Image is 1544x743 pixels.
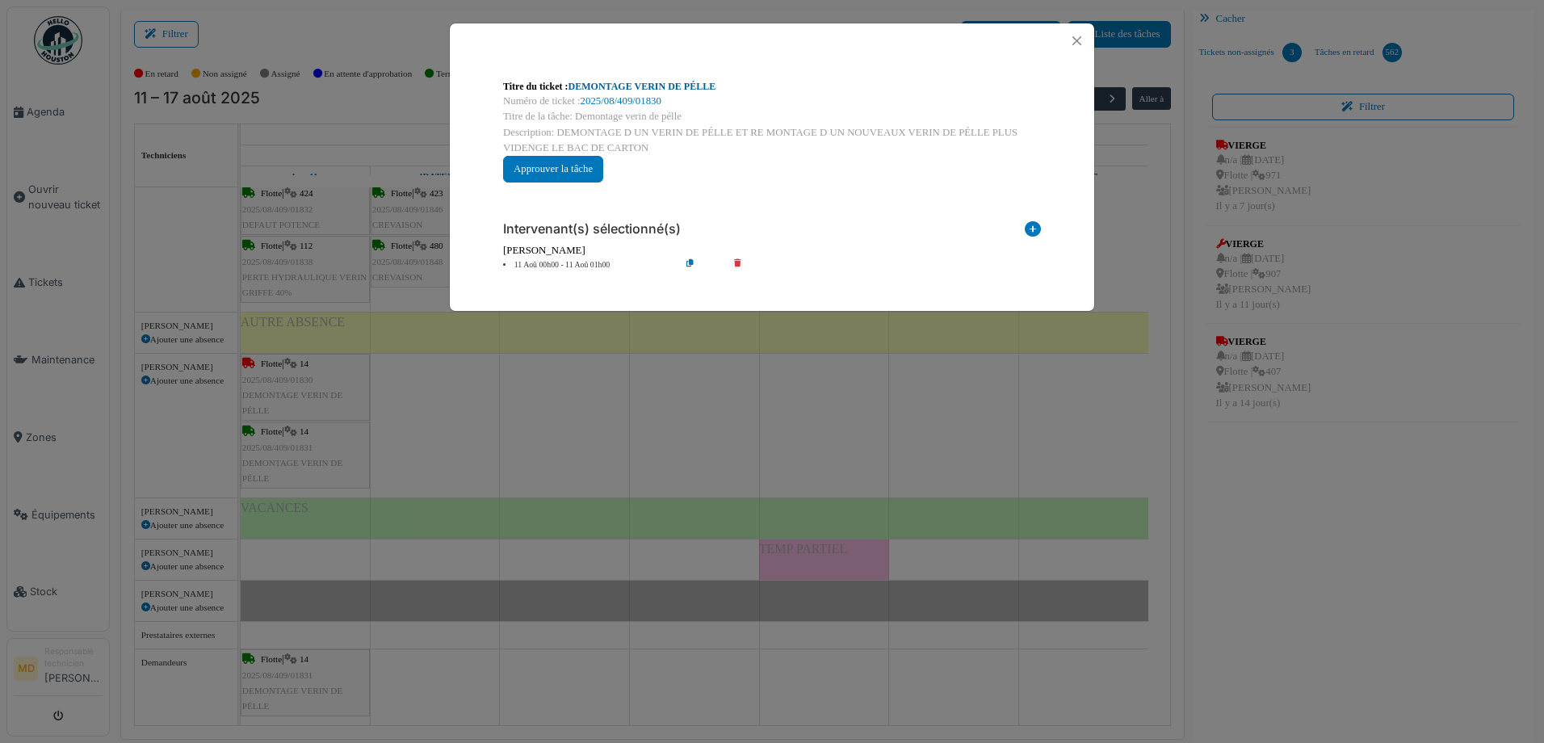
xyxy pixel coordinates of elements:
div: [PERSON_NAME] [503,243,1041,258]
div: Numéro de ticket : [503,94,1041,109]
button: Approuver la tâche [503,156,603,183]
a: 2025/08/409/01830 [581,95,661,107]
li: 11 Aoû 00h00 - 11 Aoû 01h00 [495,259,680,271]
div: Titre de la tâche: Demontage verin de pélle [503,109,1041,124]
a: DEMONTAGE VERIN DE PÉLLE [569,81,716,92]
button: Close [1066,30,1088,52]
h6: Intervenant(s) sélectionné(s) [503,221,681,237]
i: Ajouter [1025,221,1041,243]
div: Titre du ticket : [503,79,1041,94]
div: Description: DEMONTAGE D UN VERIN DE PÉLLE ET RE MONTAGE D UN NOUVEAUX VERIN DE PÉLLE PLUS VIDENG... [503,125,1041,156]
